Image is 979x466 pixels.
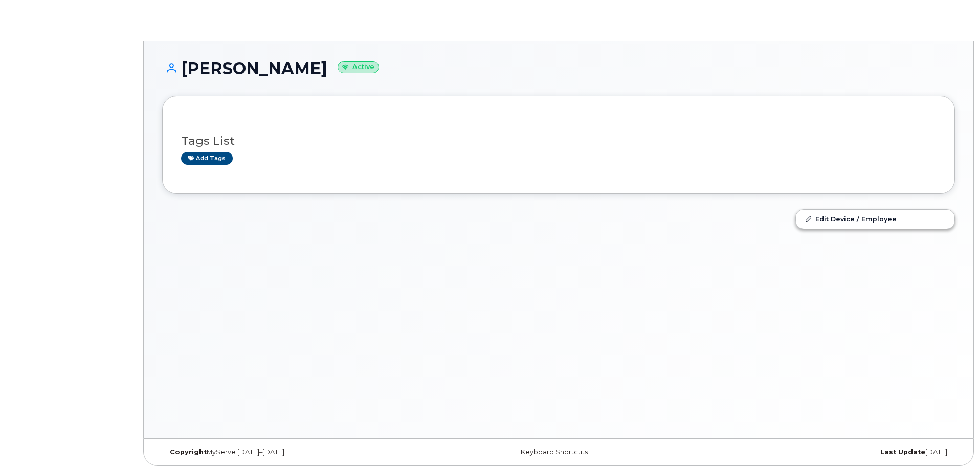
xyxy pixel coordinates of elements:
[162,59,955,77] h1: [PERSON_NAME]
[521,448,588,456] a: Keyboard Shortcuts
[181,135,936,147] h3: Tags List
[691,448,955,456] div: [DATE]
[162,448,427,456] div: MyServe [DATE]–[DATE]
[170,448,207,456] strong: Copyright
[338,61,379,73] small: Active
[181,152,233,165] a: Add tags
[796,210,954,228] a: Edit Device / Employee
[880,448,925,456] strong: Last Update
